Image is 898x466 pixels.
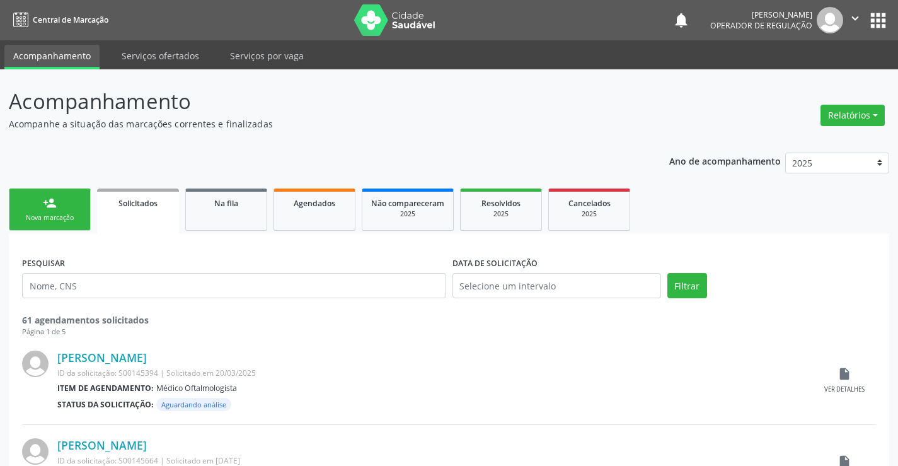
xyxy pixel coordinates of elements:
span: Na fila [214,198,238,209]
a: Acompanhamento [4,45,100,69]
div: person_add [43,196,57,210]
span: Médico Oftalmologista [156,383,237,393]
label: DATA DE SOLICITAÇÃO [452,253,538,273]
div: 2025 [469,209,532,219]
span: Agendados [294,198,335,209]
span: Central de Marcação [33,15,108,25]
span: Cancelados [568,198,611,209]
button:  [843,7,867,33]
img: img [817,7,843,33]
div: 2025 [558,209,621,219]
p: Acompanhe a situação das marcações correntes e finalizadas [9,117,625,131]
span: Solicitados [118,198,158,209]
i:  [848,11,862,25]
span: Resolvidos [481,198,521,209]
input: Nome, CNS [22,273,446,298]
span: Aguardando análise [156,398,231,411]
button: notifications [672,11,690,29]
a: Serviços ofertados [113,45,208,67]
div: Ver detalhes [824,385,865,394]
div: [PERSON_NAME] [710,9,812,20]
a: [PERSON_NAME] [57,438,147,452]
p: Ano de acompanhamento [669,153,781,168]
input: Selecione um intervalo [452,273,661,298]
a: Serviços por vaga [221,45,313,67]
i: insert_drive_file [838,367,851,381]
span: Solicitado em 20/03/2025 [166,368,256,378]
span: Operador de regulação [710,20,812,31]
span: ID da solicitação: S00145664 | [57,455,164,466]
a: [PERSON_NAME] [57,351,147,364]
button: Relatórios [820,105,885,126]
label: PESQUISAR [22,253,65,273]
span: Não compareceram [371,198,444,209]
div: Página 1 de 5 [22,327,876,337]
b: Status da solicitação: [57,399,154,410]
span: Solicitado em [DATE] [166,455,240,466]
a: Central de Marcação [9,9,108,30]
div: Nova marcação [18,213,81,223]
img: img [22,351,49,377]
button: apps [867,9,889,32]
strong: 61 agendamentos solicitados [22,314,149,326]
span: ID da solicitação: S00145394 | [57,368,164,378]
b: Item de agendamento: [57,383,154,393]
button: Filtrar [667,273,707,298]
div: 2025 [371,209,444,219]
p: Acompanhamento [9,86,625,117]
